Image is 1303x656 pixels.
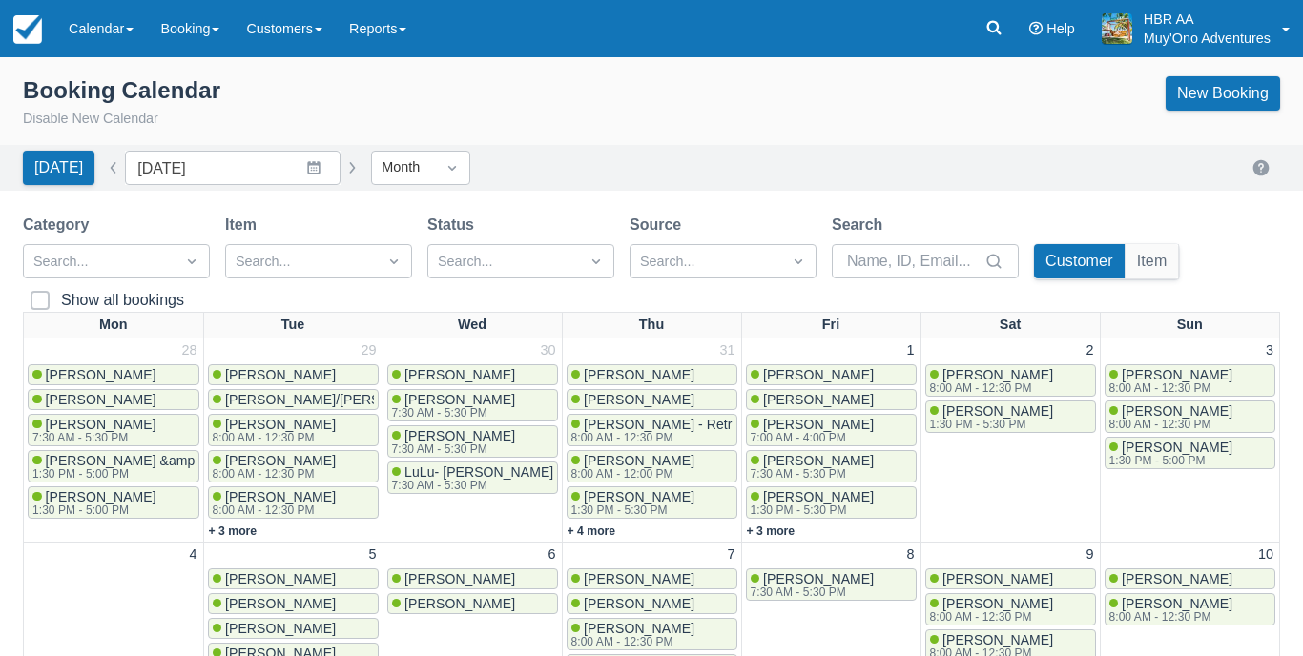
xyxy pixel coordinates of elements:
[28,389,199,410] a: [PERSON_NAME]
[1105,364,1276,397] a: [PERSON_NAME]8:00 AM - 12:30 PM
[635,313,668,338] a: Thu
[571,468,692,480] div: 8:00 AM - 12:00 PM
[28,450,199,482] a: [PERSON_NAME] &amp; [PERSON_NAME]1:30 PM - 5:00 PM
[925,400,1096,433] a: [PERSON_NAME]1:30 PM - 5:30 PM
[208,364,379,385] a: [PERSON_NAME]
[751,586,871,598] div: 7:30 AM - 5:30 PM
[746,450,917,482] a: [PERSON_NAME]7:30 AM - 5:30 PM
[404,428,515,443] span: [PERSON_NAME]
[1122,440,1232,455] span: [PERSON_NAME]
[571,504,692,516] div: 1:30 PM - 5:30 PM
[902,340,918,361] a: 1
[32,432,153,443] div: 7:30 AM - 5:30 PM
[387,364,558,385] a: [PERSON_NAME]
[763,453,874,468] span: [PERSON_NAME]
[1166,76,1280,111] a: New Booking
[225,596,336,611] span: [PERSON_NAME]
[185,544,200,565] a: 4
[177,340,200,361] a: 28
[715,340,738,361] a: 31
[847,244,981,278] input: Name, ID, Email...
[942,596,1053,611] span: [PERSON_NAME]
[208,593,379,614] a: [PERSON_NAME]
[95,313,132,338] a: Mon
[567,389,737,410] a: [PERSON_NAME]
[1105,593,1276,625] a: [PERSON_NAME]8:00 AM - 12:30 PM
[225,214,264,236] label: Item
[13,15,42,44] img: checkfront-main-nav-mini-logo.png
[387,568,558,589] a: [PERSON_NAME]
[1109,419,1230,430] div: 8:00 AM - 12:30 PM
[925,364,1096,397] a: [PERSON_NAME]8:00 AM - 12:30 PM
[584,489,694,504] span: [PERSON_NAME]
[746,414,917,446] a: [PERSON_NAME]7:00 AM - 4:00 PM
[278,313,309,338] a: Tue
[208,414,379,446] a: [PERSON_NAME]8:00 AM - 12:30 PM
[392,443,512,455] div: 7:30 AM - 5:30 PM
[125,151,341,185] input: Date
[567,568,737,589] a: [PERSON_NAME]
[723,544,738,565] a: 7
[996,313,1024,338] a: Sat
[584,571,694,586] span: [PERSON_NAME]
[23,151,94,185] button: [DATE]
[1109,455,1230,466] div: 1:30 PM - 5:00 PM
[584,417,796,432] span: [PERSON_NAME] - Retreat Leader
[1109,382,1230,394] div: 8:00 AM - 12:30 PM
[763,489,874,504] span: [PERSON_NAME]
[32,504,153,516] div: 1:30 PM - 5:00 PM
[225,621,336,636] span: [PERSON_NAME]
[942,571,1053,586] span: [PERSON_NAME]
[404,392,515,407] span: [PERSON_NAME]
[1122,571,1232,586] span: [PERSON_NAME]
[584,392,694,407] span: [PERSON_NAME]
[763,417,874,432] span: [PERSON_NAME]
[46,417,156,432] span: [PERSON_NAME]
[384,252,403,271] span: Dropdown icon
[567,364,737,385] a: [PERSON_NAME]
[404,571,515,586] span: [PERSON_NAME]
[930,611,1050,623] div: 8:00 AM - 12:30 PM
[942,367,1053,382] span: [PERSON_NAME]
[568,524,616,538] a: + 4 more
[584,367,694,382] span: [PERSON_NAME]
[567,486,737,519] a: [PERSON_NAME]1:30 PM - 5:30 PM
[1105,400,1276,433] a: [PERSON_NAME]8:00 AM - 12:30 PM
[387,593,558,614] a: [PERSON_NAME]
[789,252,808,271] span: Dropdown icon
[746,568,917,601] a: [PERSON_NAME]7:30 AM - 5:30 PM
[1029,22,1043,35] i: Help
[46,453,314,468] span: [PERSON_NAME] &amp; [PERSON_NAME]
[213,432,333,443] div: 8:00 AM - 12:30 PM
[46,392,156,407] span: [PERSON_NAME]
[746,364,917,385] a: [PERSON_NAME]
[1046,21,1075,36] span: Help
[942,403,1053,419] span: [PERSON_NAME]
[1034,244,1125,278] button: Customer
[544,544,559,565] a: 6
[23,214,96,236] label: Category
[587,252,606,271] span: Dropdown icon
[32,468,309,480] div: 1:30 PM - 5:00 PM
[61,291,184,310] div: Show all bookings
[404,464,553,480] span: LuLu- [PERSON_NAME]
[1262,340,1277,361] a: 3
[208,389,379,410] a: [PERSON_NAME]/[PERSON_NAME]; [PERSON_NAME]/[PERSON_NAME]; [PERSON_NAME]/[PERSON_NAME]
[427,214,482,236] label: Status
[584,621,694,636] span: [PERSON_NAME]
[1122,596,1232,611] span: [PERSON_NAME]
[208,486,379,519] a: [PERSON_NAME]8:00 AM - 12:30 PM
[751,432,871,443] div: 7:00 AM - 4:00 PM
[208,568,379,589] a: [PERSON_NAME]
[225,392,916,407] span: [PERSON_NAME]/[PERSON_NAME]; [PERSON_NAME]/[PERSON_NAME]; [PERSON_NAME]/[PERSON_NAME]
[28,364,199,385] a: [PERSON_NAME]
[1102,13,1132,44] img: A20
[567,593,737,614] a: [PERSON_NAME]
[763,571,874,586] span: [PERSON_NAME]
[213,468,333,480] div: 8:00 AM - 12:30 PM
[536,340,559,361] a: 30
[28,414,199,446] a: [PERSON_NAME]7:30 AM - 5:30 PM
[1254,544,1277,565] a: 10
[443,158,462,177] span: Dropdown icon
[46,489,156,504] span: [PERSON_NAME]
